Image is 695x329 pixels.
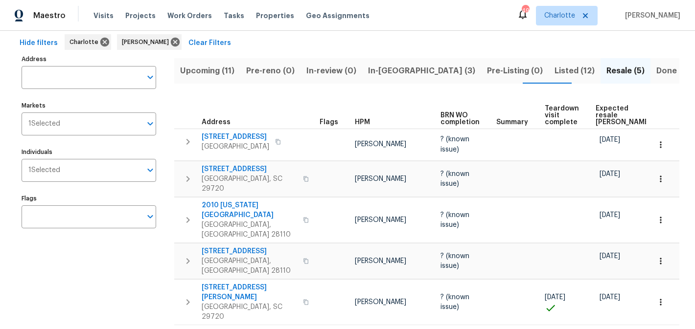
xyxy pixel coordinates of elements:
span: [PERSON_NAME] [355,258,406,264]
span: Listed (12) [555,64,595,78]
span: Projects [125,11,156,21]
div: Charlotte [65,34,111,50]
span: In-[GEOGRAPHIC_DATA] (3) [368,64,475,78]
label: Individuals [22,149,156,155]
span: [PERSON_NAME] [122,37,173,47]
span: ? (known issue) [440,253,469,269]
span: Teardown visit complete [545,105,579,126]
label: Address [22,56,156,62]
span: 1 Selected [28,166,60,175]
span: Geo Assignments [306,11,370,21]
span: Hide filters [20,37,58,49]
span: [STREET_ADDRESS] [202,246,297,256]
span: [GEOGRAPHIC_DATA], [GEOGRAPHIC_DATA] 28110 [202,220,297,240]
span: [STREET_ADDRESS] [202,164,297,174]
span: [DATE] [600,294,620,301]
span: [GEOGRAPHIC_DATA], SC 29720 [202,174,297,194]
button: Open [143,70,157,84]
span: [GEOGRAPHIC_DATA], [GEOGRAPHIC_DATA] 28110 [202,256,297,276]
span: Flags [320,119,338,126]
button: Hide filters [16,34,62,52]
span: Pre-Listing (0) [487,64,543,78]
span: BRN WO completion [440,112,480,126]
span: Tasks [224,12,244,19]
span: [DATE] [600,171,620,177]
span: [PERSON_NAME] [355,141,406,148]
div: [PERSON_NAME] [117,34,182,50]
span: Resale (5) [606,64,645,78]
button: Clear Filters [185,34,235,52]
span: ? (known issue) [440,171,469,187]
span: [STREET_ADDRESS] [202,132,269,142]
span: Pre-reno (0) [246,64,295,78]
span: 2010 [US_STATE][GEOGRAPHIC_DATA] [202,200,297,220]
span: Charlotte [544,11,575,21]
div: 49 [522,6,529,16]
span: [DATE] [600,253,620,260]
span: Maestro [33,11,66,21]
button: Open [143,210,157,223]
label: Markets [22,103,156,109]
button: Open [143,117,157,131]
span: [STREET_ADDRESS][PERSON_NAME] [202,283,297,302]
span: [GEOGRAPHIC_DATA] [202,142,269,152]
span: [DATE] [600,212,620,219]
span: [GEOGRAPHIC_DATA], SC 29720 [202,302,297,322]
span: In-review (0) [306,64,356,78]
span: Summary [496,119,528,126]
span: [PERSON_NAME] [355,217,406,223]
span: [DATE] [600,136,620,143]
span: Upcoming (11) [180,64,234,78]
span: Expected resale [PERSON_NAME] [596,105,651,126]
span: [DATE] [545,294,565,301]
span: HPM [355,119,370,126]
span: Address [202,119,231,126]
span: [PERSON_NAME] [621,11,680,21]
span: ? (known issue) [440,212,469,228]
button: Open [143,163,157,177]
span: 1 Selected [28,120,60,128]
span: Clear Filters [188,37,231,49]
span: [PERSON_NAME] [355,175,406,182]
span: Charlotte [69,37,102,47]
span: ? (known issue) [440,136,469,153]
label: Flags [22,196,156,201]
span: Visits [93,11,114,21]
span: Properties [256,11,294,21]
span: [PERSON_NAME] [355,299,406,306]
span: ? (known issue) [440,294,469,310]
span: Work Orders [167,11,212,21]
